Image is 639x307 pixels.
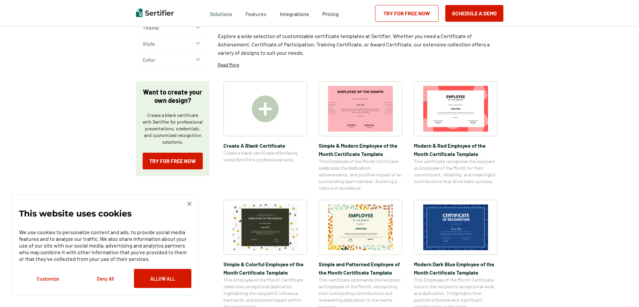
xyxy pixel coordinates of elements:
p: Explore a wide selection of customizable certificate templates at Sertifier. Whether you need a C... [218,32,503,57]
span: Modern Dark Blue Employee of the Month Certificate Template [414,260,497,277]
span: This certificate recognizes the recipient as Employee of the Month for their commitment, reliabil... [414,158,497,185]
span: Solutions [210,9,232,17]
img: Simple and Patterned Employee of the Month Certificate Template [328,204,393,250]
span: Features [246,9,267,17]
span: This Employee of the Month Certificate celebrates the dedication, achievements, and positive impa... [319,158,402,191]
a: Pricing [322,9,339,17]
span: Simple & Colorful Employee of the Month Certificate Template [223,260,307,277]
span: Simple and Patterned Employee of the Month Certificate Template [319,260,402,277]
p: This website uses cookies [19,210,132,217]
p: We use cookies to personalize content and ads, to provide social media features and to analyze ou... [19,229,191,262]
img: Simple & Colorful Employee of the Month Certificate Template [233,204,298,250]
span: Integrations [280,11,309,17]
button: Theme [136,20,209,36]
button: Color [136,52,209,68]
span: Modern & Red Employee of the Month Certificate Template [414,141,497,158]
button: Customize [19,269,76,288]
button: Schedule a Demo [445,5,503,22]
img: Cookie Popup Close [187,202,191,206]
a: Try for Free Now [143,153,203,169]
p: Read More [218,61,239,68]
span: Create A Blank Certificate [223,141,307,150]
p: Create a blank certificate with Sertifier for professional presentations, credentials, and custom... [143,112,203,145]
span: Create a blank certificate effortlessly using Sertifier’s professional tools. [223,150,307,163]
a: Integrations [280,9,309,17]
img: Modern Dark Blue Employee of the Month Certificate Template [423,204,488,250]
span: Simple & Modern Employee of the Month Certificate Template [319,141,402,158]
a: Modern & Red Employee of the Month Certificate TemplateModern & Red Employee of the Month Certifi... [414,81,497,191]
button: Deny All [76,269,134,288]
button: Style [136,36,209,52]
img: Sertifier | Digital Credentialing Platform [136,9,174,17]
img: Create A Blank Certificate [252,96,279,122]
img: Modern & Red Employee of the Month Certificate Template [423,86,488,132]
a: Simple & Modern Employee of the Month Certificate TemplateSimple & Modern Employee of the Month C... [319,81,402,191]
a: Try for Free Now [375,5,439,22]
button: Allow All [134,269,191,288]
span: Pricing [322,11,339,17]
img: Simple & Modern Employee of the Month Certificate Template [328,86,393,132]
p: Want to create your own design? [143,88,203,105]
